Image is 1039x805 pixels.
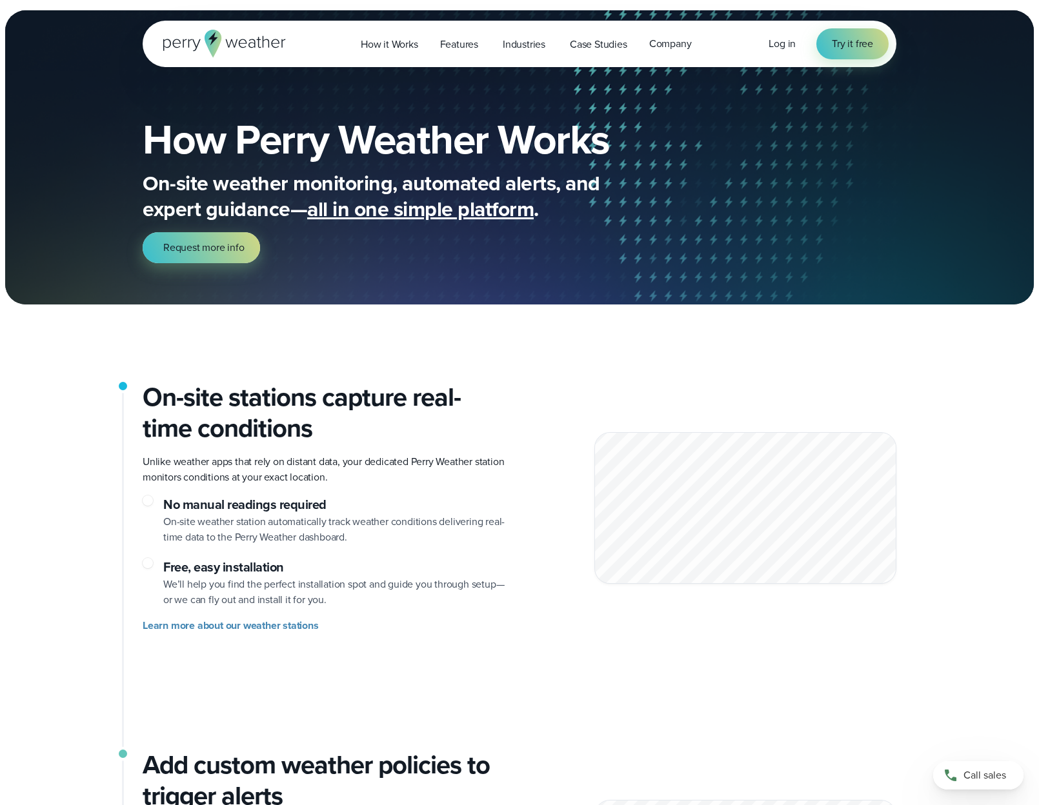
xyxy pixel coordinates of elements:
span: How it Works [361,37,418,52]
span: Try it free [832,36,873,52]
span: Company [649,36,692,52]
span: Log in [769,36,796,51]
a: Try it free [816,28,889,59]
p: Unlike weather apps that rely on distant data, your dedicated Perry Weather station monitors cond... [143,454,509,485]
span: Case Studies [570,37,627,52]
span: Call sales [963,768,1006,783]
span: Learn more about our weather stations [143,618,319,633]
h1: How Perry Weather Works [143,119,703,160]
span: all in one simple platform [307,194,534,224]
a: Request more info [143,232,260,263]
span: Industries [503,37,545,52]
p: On-site weather station automatically track weather conditions delivering real-time data to the P... [163,514,509,545]
a: Learn more about our weather stations [143,618,324,633]
h3: No manual readings required [163,495,509,514]
h3: Free, easy installation [163,558,509,577]
p: We’ll help you find the perfect installation spot and guide you through setup—or we can fly out a... [163,577,509,608]
span: Request more info [163,240,245,255]
a: Call sales [933,761,1024,790]
a: Log in [769,36,796,52]
h2: On-site stations capture real-time conditions [143,382,509,444]
p: On-site weather monitoring, automated alerts, and expert guidance— . [143,170,659,222]
a: Case Studies [559,31,638,57]
span: Features [440,37,478,52]
a: How it Works [350,31,429,57]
